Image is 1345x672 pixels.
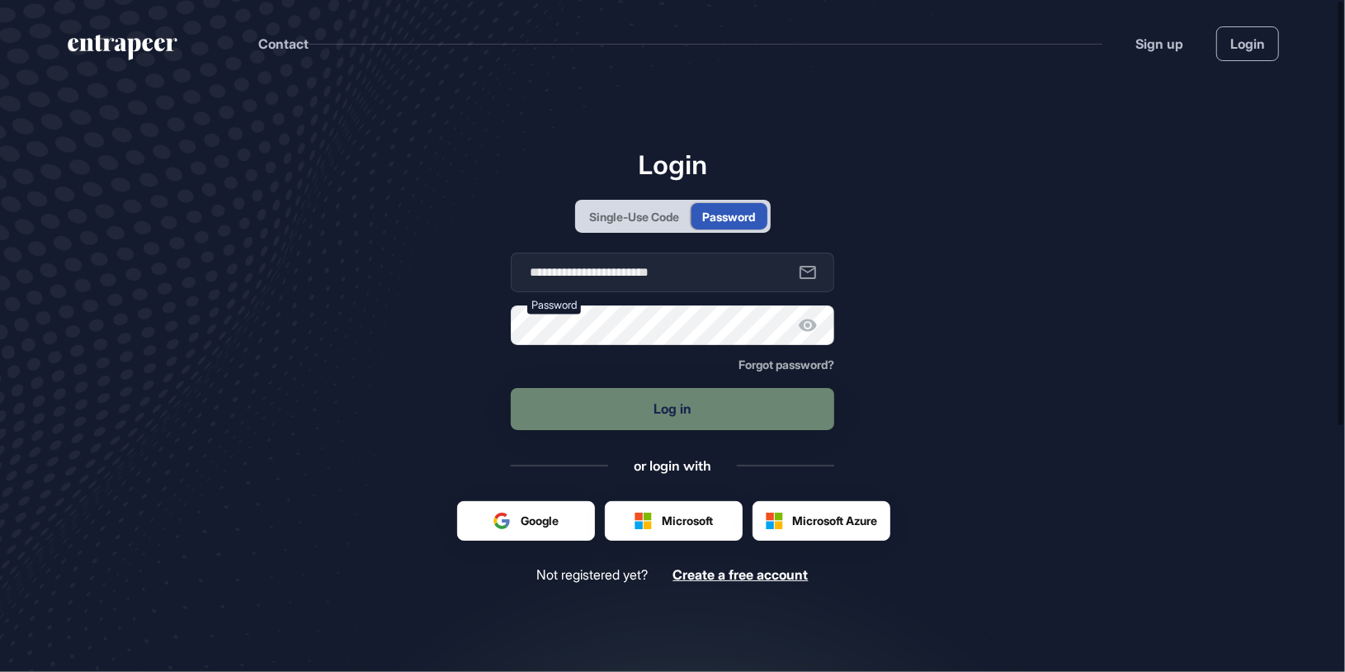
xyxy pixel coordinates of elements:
[634,457,711,475] div: or login with
[258,33,309,54] button: Contact
[527,297,581,315] label: Password
[1216,26,1279,61] a: Login
[511,388,834,430] button: Log in
[511,149,834,180] h1: Login
[66,35,179,66] a: entrapeer-logo
[1135,34,1183,54] a: Sign up
[590,208,680,225] div: Single-Use Code
[703,208,756,225] div: Password
[673,566,809,583] span: Create a free account
[673,567,809,583] a: Create a free account
[739,358,834,371] a: Forgot password?
[537,567,649,583] span: Not registered yet?
[739,357,834,371] span: Forgot password?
